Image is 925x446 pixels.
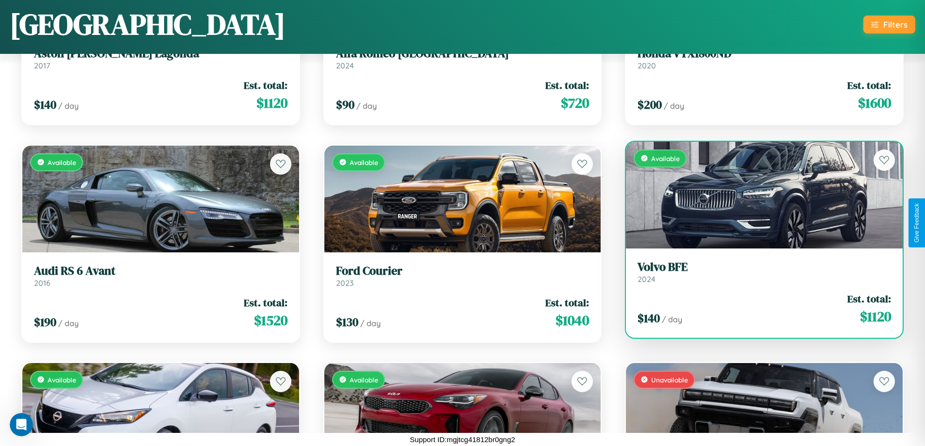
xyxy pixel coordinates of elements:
[34,264,287,288] a: Audi RS 6 Avant2016
[561,93,589,113] span: $ 720
[638,61,656,70] span: 2020
[651,154,680,163] span: Available
[858,93,891,113] span: $ 1600
[34,264,287,278] h3: Audi RS 6 Avant
[356,101,377,111] span: / day
[638,260,891,284] a: Volvo BFE2024
[256,93,287,113] span: $ 1120
[58,101,79,111] span: / day
[244,296,287,310] span: Est. total:
[34,278,50,288] span: 2016
[651,376,688,384] span: Unavailable
[336,264,589,278] h3: Ford Courier
[48,158,76,166] span: Available
[545,296,589,310] span: Est. total:
[863,16,915,33] button: Filters
[847,78,891,92] span: Est. total:
[410,433,515,446] p: Support ID: mgjtcg41812br0gng2
[10,4,286,44] h1: [GEOGRAPHIC_DATA]
[48,376,76,384] span: Available
[244,78,287,92] span: Est. total:
[10,413,33,436] iframe: Intercom live chat
[350,376,378,384] span: Available
[254,311,287,330] span: $ 1520
[350,158,378,166] span: Available
[336,264,589,288] a: Ford Courier2023
[336,278,353,288] span: 2023
[638,47,891,61] h3: Honda VTX1800ND
[638,310,660,326] span: $ 140
[638,260,891,274] h3: Volvo BFE
[638,47,891,70] a: Honda VTX1800ND2020
[360,318,381,328] span: / day
[336,97,354,113] span: $ 90
[34,97,56,113] span: $ 140
[336,47,589,70] a: Alfa Romeo [GEOGRAPHIC_DATA]2024
[662,314,682,324] span: / day
[336,61,354,70] span: 2024
[913,203,920,243] div: Give Feedback
[336,47,589,61] h3: Alfa Romeo [GEOGRAPHIC_DATA]
[34,314,56,330] span: $ 190
[664,101,684,111] span: / day
[58,318,79,328] span: / day
[34,47,287,70] a: Aston [PERSON_NAME] Lagonda2017
[555,311,589,330] span: $ 1040
[860,307,891,326] span: $ 1120
[638,97,662,113] span: $ 200
[847,292,891,306] span: Est. total:
[545,78,589,92] span: Est. total:
[336,314,358,330] span: $ 130
[34,61,50,70] span: 2017
[34,47,287,61] h3: Aston [PERSON_NAME] Lagonda
[883,19,908,30] div: Filters
[638,274,656,284] span: 2024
